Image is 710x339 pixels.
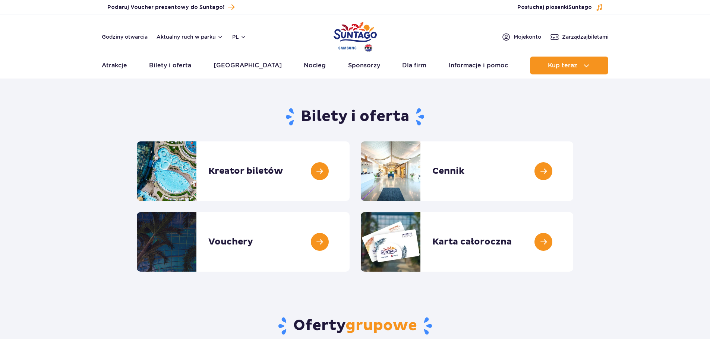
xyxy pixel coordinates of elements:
a: Dla firm [402,57,426,74]
span: Kup teraz [548,62,577,69]
button: Posłuchaj piosenkiSuntago [517,4,603,11]
span: grupowe [345,316,417,335]
button: pl [232,33,246,41]
span: Suntago [568,5,592,10]
a: Bilety i oferta [149,57,191,74]
a: Nocleg [304,57,326,74]
button: Aktualny ruch w parku [157,34,223,40]
a: Godziny otwarcia [102,33,148,41]
span: Posłuchaj piosenki [517,4,592,11]
a: Atrakcje [102,57,127,74]
a: [GEOGRAPHIC_DATA] [214,57,282,74]
a: Zarządzajbiletami [550,32,609,41]
a: Podaruj Voucher prezentowy do Suntago! [107,2,234,12]
a: Informacje i pomoc [449,57,508,74]
h2: Oferty [137,316,573,336]
span: Zarządzaj biletami [562,33,609,41]
a: Park of Poland [334,19,377,53]
a: Mojekonto [502,32,541,41]
h1: Bilety i oferta [137,107,573,127]
span: Podaruj Voucher prezentowy do Suntago! [107,4,224,11]
span: Moje konto [514,33,541,41]
button: Kup teraz [530,57,608,74]
a: Sponsorzy [348,57,380,74]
